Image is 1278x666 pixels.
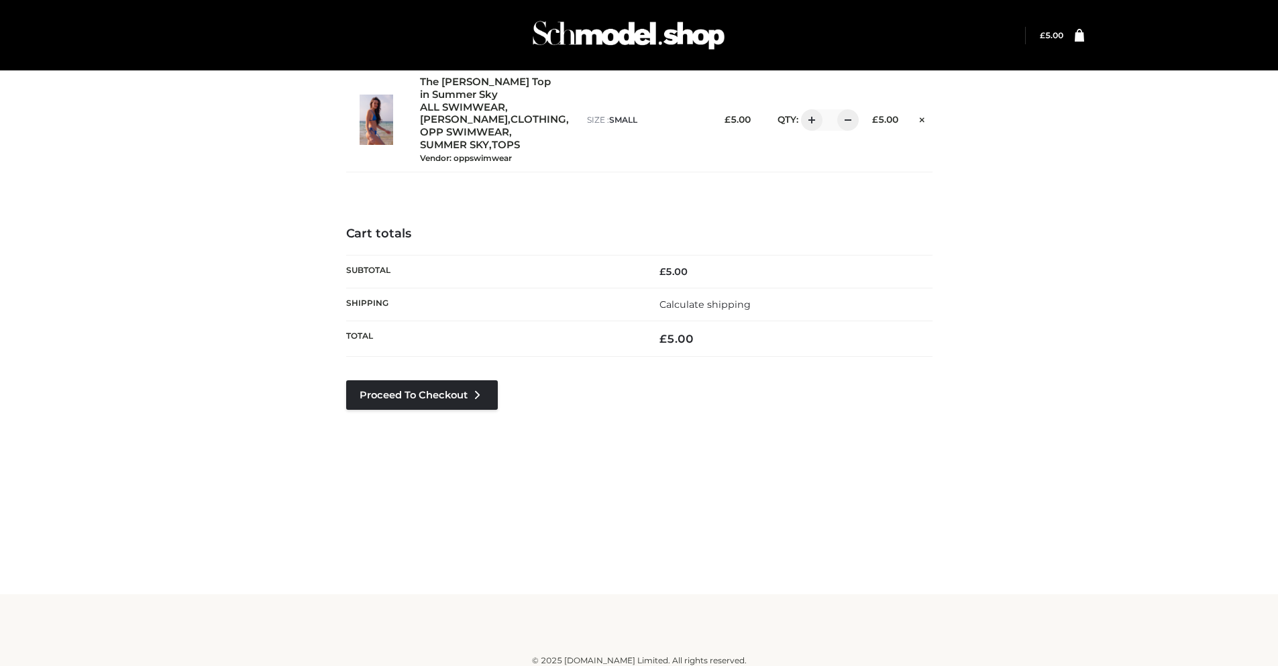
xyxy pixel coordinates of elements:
a: Calculate shipping [659,298,751,311]
bdi: 5.00 [1040,30,1063,40]
a: Remove this item [912,109,932,127]
small: Vendor: oppswimwear [420,153,512,163]
th: Shipping [346,288,639,321]
span: £ [725,114,731,125]
span: SMALL [609,115,637,125]
h4: Cart totals [346,227,933,241]
span: £ [659,266,665,278]
a: The [PERSON_NAME] Top in Summer Sky [420,76,558,101]
th: Total [346,321,639,357]
a: OPP SWIMWEAR [420,126,509,139]
bdi: 5.00 [659,266,688,278]
bdi: 5.00 [725,114,751,125]
div: QTY: [764,109,849,131]
bdi: 5.00 [659,332,694,345]
img: Schmodel Admin 964 [528,9,729,62]
p: size : [587,114,702,126]
span: £ [1040,30,1045,40]
a: Proceed to Checkout [346,380,498,410]
span: £ [872,114,878,125]
span: £ [659,332,667,345]
a: CLOTHING [511,113,566,126]
a: [PERSON_NAME] [420,113,508,126]
a: ALL SWIMWEAR [420,101,505,114]
a: £5.00 [1040,30,1063,40]
a: SUMMER SKY [420,139,489,152]
a: TOPS [492,139,520,152]
div: , , , , , [420,76,574,164]
th: Subtotal [346,255,639,288]
bdi: 5.00 [872,114,898,125]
